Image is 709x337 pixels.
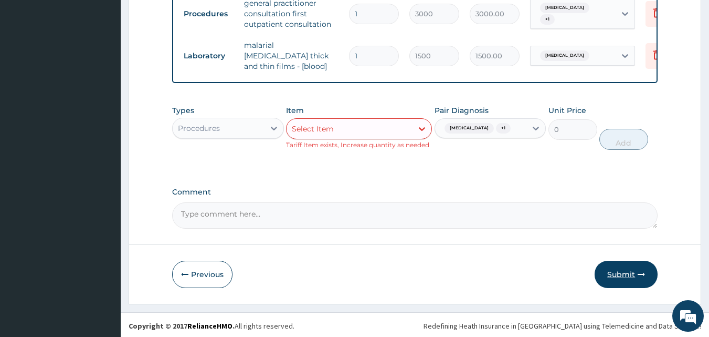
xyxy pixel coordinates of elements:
[187,321,232,331] a: RelianceHMO
[178,4,239,24] td: Procedures
[172,261,232,288] button: Previous
[540,14,555,25] span: + 1
[129,321,235,331] strong: Copyright © 2017 .
[5,225,200,262] textarea: Type your message and hit 'Enter'
[178,123,220,134] div: Procedures
[292,124,334,134] div: Select Item
[496,123,511,134] span: + 1
[445,123,494,134] span: [MEDICAL_DATA]
[595,261,658,288] button: Submit
[61,101,145,208] span: We're online!
[55,59,176,73] div: Chat with us now
[286,105,304,116] label: Item
[599,129,648,150] button: Add
[548,105,586,116] label: Unit Price
[172,106,194,115] label: Types
[239,35,344,77] td: malarial [MEDICAL_DATA] thick and thin films - [blood]
[19,53,43,79] img: d_794563401_company_1708531726252_794563401
[178,46,239,66] td: Laboratory
[540,50,589,61] span: [MEDICAL_DATA]
[172,188,658,197] label: Comment
[172,5,197,30] div: Minimize live chat window
[435,105,489,116] label: Pair Diagnosis
[424,321,701,331] div: Redefining Heath Insurance in [GEOGRAPHIC_DATA] using Telemedicine and Data Science!
[540,3,589,13] span: [MEDICAL_DATA]
[286,141,429,149] small: Tariff Item exists, Increase quantity as needed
